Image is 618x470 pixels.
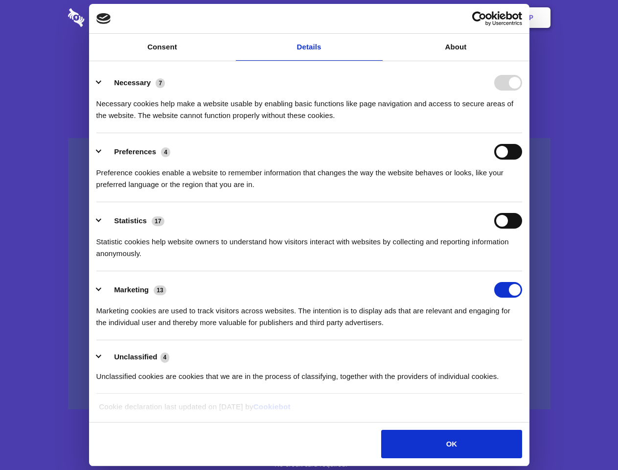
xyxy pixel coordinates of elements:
button: Necessary (7) [96,75,171,91]
a: About [383,34,529,61]
div: Marketing cookies are used to track visitors across websites. The intention is to display ads tha... [96,298,522,329]
button: Marketing (13) [96,282,173,298]
a: Cookiebot [253,402,291,411]
span: 13 [154,285,166,295]
iframe: Drift Widget Chat Controller [569,421,606,458]
img: logo [96,13,111,24]
div: Cookie declaration last updated on [DATE] by [92,401,526,420]
a: Wistia video thumbnail [68,138,550,410]
label: Statistics [114,216,147,225]
a: Details [236,34,383,61]
span: 4 [160,352,170,362]
div: Preference cookies enable a website to remember information that changes the way the website beha... [96,160,522,190]
div: Statistic cookies help website owners to understand how visitors interact with websites by collec... [96,229,522,259]
span: 7 [156,78,165,88]
span: 17 [152,216,164,226]
button: Statistics (17) [96,213,171,229]
label: Marketing [114,285,149,294]
h1: Eliminate Slack Data Loss. [68,44,550,79]
a: Usercentrics Cookiebot - opens in a new window [436,11,522,26]
h4: Auto-redaction of sensitive data, encrypted data sharing and self-destructing private chats. Shar... [68,89,550,121]
div: Necessary cookies help make a website usable by enabling basic functions like page navigation and... [96,91,522,121]
div: Unclassified cookies are cookies that we are in the process of classifying, together with the pro... [96,363,522,382]
span: 4 [161,147,170,157]
a: Pricing [287,2,330,33]
img: logo-wordmark-white-trans-d4663122ce5f474addd5e946df7df03e33cb6a1c49d2221995e7729f52c070b2.svg [68,8,152,27]
label: Preferences [114,147,156,156]
button: Preferences (4) [96,144,177,160]
button: OK [381,430,522,458]
a: Contact [397,2,442,33]
a: Login [444,2,486,33]
label: Necessary [114,78,151,87]
button: Unclassified (4) [96,351,176,363]
a: Consent [89,34,236,61]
